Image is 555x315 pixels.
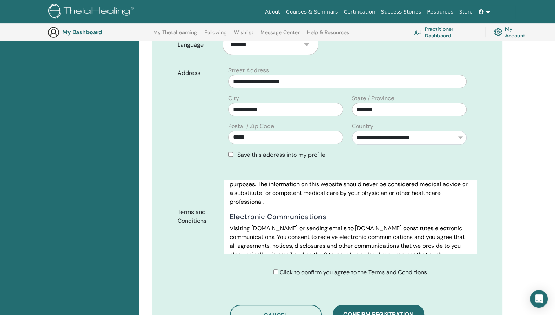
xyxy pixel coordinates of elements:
a: Wishlist [234,29,253,41]
a: Help & Resources [307,29,349,41]
img: cog.svg [494,26,502,38]
span: Save this address into my profile [237,151,325,159]
a: Certification [341,5,378,19]
label: Terms and Conditions [172,205,224,228]
h4: Electronic Communications [230,212,471,221]
label: Language [172,38,223,52]
a: Message Center [260,29,300,41]
label: Street Address [228,66,269,75]
a: My Account [494,24,531,40]
a: Resources [424,5,456,19]
a: My ThetaLearning [153,29,197,41]
div: Open Intercom Messenger [530,290,548,308]
img: generic-user-icon.jpg [48,26,59,38]
a: Practitioner Dashboard [414,24,476,40]
a: Following [204,29,227,41]
h3: My Dashboard [62,29,136,36]
img: logo.png [48,4,136,20]
p: Visiting [DOMAIN_NAME] or sending emails to [DOMAIN_NAME] constitutes electronic communications. ... [230,224,471,268]
a: About [262,5,283,19]
img: chalkboard-teacher.svg [414,29,422,35]
a: Courses & Seminars [283,5,341,19]
label: State / Province [352,94,394,103]
p: The statements in this website and the seminar are not intended to diagnose, treat, cure or preve... [230,162,471,206]
a: Store [456,5,476,19]
label: Postal / Zip Code [228,122,274,131]
label: Address [172,66,224,80]
label: Country [352,122,373,131]
label: City [228,94,239,103]
a: Success Stories [378,5,424,19]
span: Click to confirm you agree to the Terms and Conditions [280,268,427,276]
